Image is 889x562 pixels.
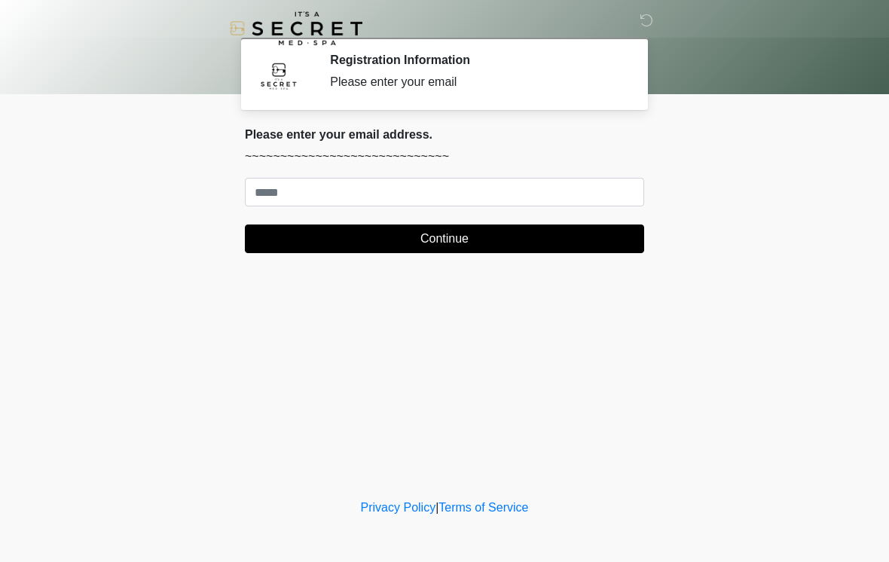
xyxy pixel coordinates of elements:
p: ~~~~~~~~~~~~~~~~~~~~~~~~~~~~~ [245,148,644,166]
div: Please enter your email [330,73,622,91]
img: It's A Secret Med Spa Logo [230,11,362,45]
a: Terms of Service [438,501,528,514]
h2: Registration Information [330,53,622,67]
h2: Please enter your email address. [245,127,644,142]
a: | [435,501,438,514]
a: Privacy Policy [361,501,436,514]
button: Continue [245,224,644,253]
img: Agent Avatar [256,53,301,98]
